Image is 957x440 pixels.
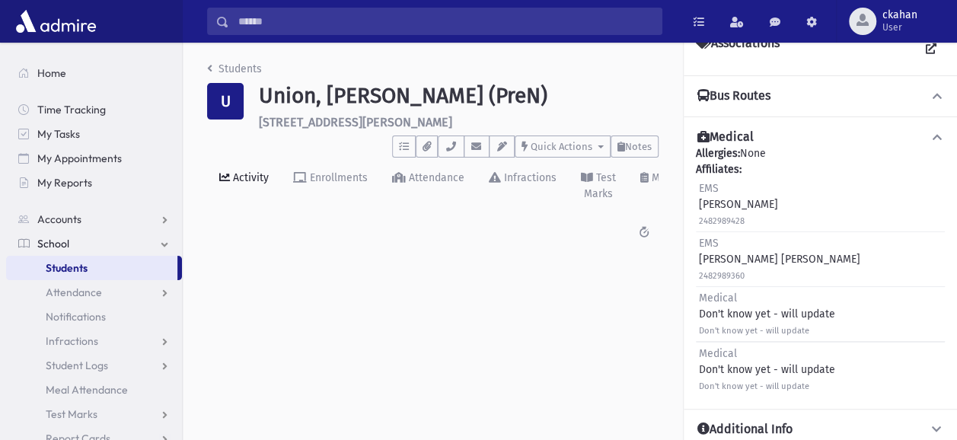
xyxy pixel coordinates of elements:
[37,127,80,141] span: My Tasks
[697,422,793,438] h4: Additional Info
[259,115,659,129] h6: [STREET_ADDRESS][PERSON_NAME]
[6,280,182,304] a: Attendance
[259,83,659,109] h1: Union, [PERSON_NAME] (PreN)
[625,141,652,152] span: Notes
[12,6,100,37] img: AdmirePro
[515,136,611,158] button: Quick Actions
[6,146,182,171] a: My Appointments
[307,171,368,184] div: Enrollments
[6,378,182,402] a: Meal Attendance
[697,88,770,104] h4: Bus Routes
[6,122,182,146] a: My Tasks
[207,62,262,75] a: Students
[46,285,102,299] span: Attendance
[207,158,281,216] a: Activity
[6,61,182,85] a: Home
[281,158,380,216] a: Enrollments
[699,182,719,195] span: EMS
[380,158,477,216] a: Attendance
[6,329,182,353] a: Infractions
[531,141,592,152] span: Quick Actions
[882,9,917,21] span: ckahan
[46,261,88,275] span: Students
[37,176,92,190] span: My Reports
[697,129,754,145] h4: Medical
[882,21,917,33] span: User
[6,353,182,378] a: Student Logs
[6,256,177,280] a: Students
[699,346,835,394] div: Don't know yet - will update
[46,310,106,324] span: Notifications
[6,231,182,256] a: School
[699,347,737,360] span: Medical
[406,171,464,184] div: Attendance
[46,407,97,421] span: Test Marks
[6,402,182,426] a: Test Marks
[37,66,66,80] span: Home
[628,158,693,216] a: Marks
[46,383,128,397] span: Meal Attendance
[6,171,182,195] a: My Reports
[699,216,745,226] small: 2482989428
[46,359,108,372] span: Student Logs
[699,235,860,283] div: [PERSON_NAME] [PERSON_NAME]
[230,171,269,184] div: Activity
[477,158,569,216] a: Infractions
[696,145,945,397] div: None
[696,147,740,160] b: Allergies:
[207,61,262,83] nav: breadcrumb
[699,237,719,250] span: EMS
[699,271,745,281] small: 2482989360
[696,88,945,104] button: Bus Routes
[696,129,945,145] button: Medical
[6,97,182,122] a: Time Tracking
[696,422,945,438] button: Additional Info
[696,163,742,176] b: Affiliates:
[611,136,659,158] button: Notes
[699,180,778,228] div: [PERSON_NAME]
[699,290,835,338] div: Don't know yet - will update
[37,212,81,226] span: Accounts
[917,36,945,63] a: View all Associations
[649,171,681,184] div: Marks
[699,326,809,336] small: Don't know yet - will update
[37,103,106,116] span: Time Tracking
[501,171,557,184] div: Infractions
[37,151,122,165] span: My Appointments
[6,207,182,231] a: Accounts
[696,36,780,63] h4: Associations
[699,292,737,304] span: Medical
[699,381,809,391] small: Don't know yet - will update
[569,158,628,216] a: Test Marks
[6,304,182,329] a: Notifications
[229,8,662,35] input: Search
[37,237,69,250] span: School
[46,334,98,348] span: Infractions
[584,171,616,200] div: Test Marks
[207,83,244,120] div: U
